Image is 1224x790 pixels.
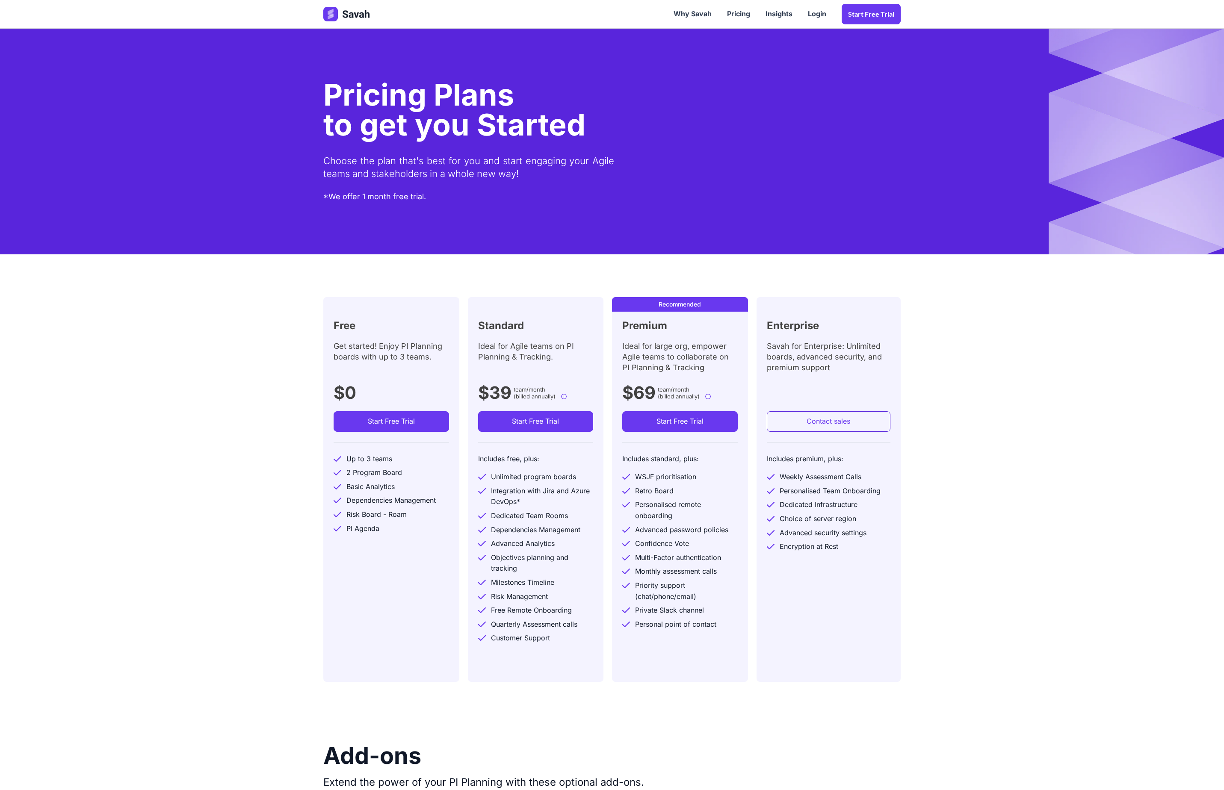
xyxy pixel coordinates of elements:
[635,566,717,577] div: Monthly assessment calls
[491,619,577,630] div: Quarterly Assessment calls
[635,552,721,563] div: Multi-Factor authentication
[346,495,436,506] div: Dependencies Management
[767,454,843,469] div: Includes premium, plus:
[491,525,580,536] div: Dependencies Management
[635,472,696,483] div: WSJF prioritisation
[658,385,689,394] span: team/month
[842,4,901,24] a: Start Free trial
[491,472,576,483] div: Unlimited program boards
[719,1,758,27] a: Pricing
[767,341,891,379] div: Savah for Enterprise: Unlimited boards, advanced security, and premium support
[561,393,567,400] img: info
[491,605,572,616] div: Free Remote Onboarding
[758,1,800,27] a: Insights
[491,577,554,588] div: Milestones Timeline
[478,411,594,432] a: Start Free Trial
[767,411,891,432] a: Contact sales
[622,379,656,407] h1: $69
[346,467,402,478] div: 2 Program Board
[780,541,838,552] div: Encryption at Rest
[514,385,545,394] span: team/month
[334,341,449,379] div: Get started! Enjoy PI Planning boards with up to 3 teams.
[478,379,511,407] h1: $39
[334,411,449,432] a: Start Free Trial
[334,318,355,334] h2: Free
[635,486,674,497] div: Retro Board
[478,341,594,379] div: Ideal for Agile teams on PI Planning & Tracking.
[622,318,667,334] h2: Premium
[635,499,738,521] div: Personalised remote onboarding
[346,509,407,520] div: Risk Board - Roam
[666,1,719,27] a: Why Savah
[478,318,524,334] h2: Standard
[514,392,556,401] label: (billed annually)
[478,454,539,469] div: Includes free, plus:
[622,411,738,432] a: Start Free Trial
[346,523,379,534] div: PI Agenda
[323,106,585,143] span: to get you Started
[334,379,356,407] h1: $0
[622,454,699,469] div: Includes standard, plus:
[615,300,745,309] div: Recommended
[491,552,594,574] div: Objectives planning and tracking
[491,538,555,549] div: Advanced Analytics
[767,318,819,334] h2: Enterprise
[635,580,738,602] div: Priority support (chat/phone/email)
[635,525,728,536] div: Advanced password policies
[323,76,585,114] div: Pricing Plans
[622,341,738,379] div: Ideal for large org, empower Agile teams to collaborate on PI Planning & Tracking
[491,633,550,644] div: Customer Support
[780,528,866,539] div: Advanced security settings
[705,393,711,400] img: info
[780,486,881,497] div: Personalised Team Onboarding
[800,1,834,27] a: Login
[491,486,594,507] div: Integration with Jira and Azure DevOps*
[346,481,395,492] div: Basic Analytics
[346,454,392,465] div: Up to 3 teams
[780,472,861,483] div: Weekly Assessment Calls
[658,392,700,401] label: (billed annually)
[323,144,614,191] div: Choose the plan that's best for you and start engaging your Agile teams and stakeholders in a who...
[780,499,857,510] div: Dedicated Infrastructure
[635,538,689,549] div: Confidence Vote
[323,737,421,774] h1: Add-ons
[635,619,716,630] div: Personal point of contact
[780,513,856,525] div: Choice of server region
[323,191,426,203] div: *We offer 1 month free trial.
[491,591,548,602] div: Risk Management
[635,605,704,616] div: Private Slack channel
[491,510,568,522] div: Dedicated Team Rooms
